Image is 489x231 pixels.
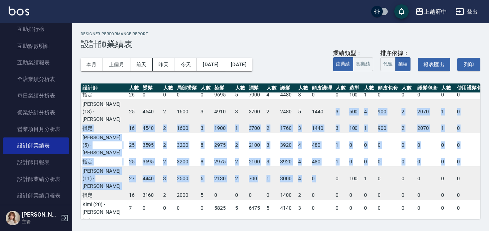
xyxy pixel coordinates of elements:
[212,83,233,93] th: 染髮
[81,133,122,157] td: [PERSON_NAME] (5) - [PERSON_NAME]
[278,99,296,124] td: 2480
[334,157,347,167] td: 1
[296,124,310,133] td: 3
[334,99,347,124] td: 3
[347,133,363,157] td: 0
[81,39,480,49] h3: 設計師業績表
[334,166,347,191] td: 0
[416,133,439,157] td: 0
[347,191,363,200] td: 0
[175,133,199,157] td: 3200
[400,157,416,167] td: 0
[81,90,122,100] td: 指定
[161,90,175,100] td: 0
[127,191,141,200] td: 16
[225,58,252,71] button: [DATE]
[212,200,233,217] td: 5825
[197,58,225,71] button: [DATE]
[3,54,69,71] a: 互助業績報表
[347,217,363,226] td: 0
[310,124,334,133] td: 1440
[362,124,376,133] td: 1
[362,200,376,217] td: 0
[278,90,296,100] td: 4480
[424,7,447,16] div: 上越府中
[127,133,141,157] td: 25
[347,166,363,191] td: 100
[362,191,376,200] td: 0
[334,124,347,133] td: 3
[380,50,411,57] div: 排序依據：
[296,90,310,100] td: 3
[141,166,162,191] td: 4440
[199,157,212,167] td: 8
[265,191,278,200] td: 0
[3,71,69,87] a: 全店業績分析表
[278,191,296,200] td: 1400
[233,124,247,133] td: 1
[161,166,175,191] td: 3
[199,90,212,100] td: 0
[199,200,212,217] td: 0
[212,133,233,157] td: 2975
[199,166,212,191] td: 6
[3,154,69,171] a: 設計師日報表
[416,217,439,226] td: 0
[376,133,400,157] td: 0
[127,83,141,93] th: 人數
[81,99,122,124] td: [PERSON_NAME] (18) - [PERSON_NAME]
[175,58,197,71] button: 今天
[127,200,141,217] td: 7
[296,99,310,124] td: 5
[416,83,439,93] th: 護髮包套
[141,191,162,200] td: 3160
[376,124,400,133] td: 900
[247,124,265,133] td: 3700
[233,166,247,191] td: 2
[296,191,310,200] td: 2
[161,124,175,133] td: 2
[3,104,69,121] a: 營業統計分析表
[347,124,363,133] td: 100
[212,124,233,133] td: 1900
[127,90,141,100] td: 26
[212,191,233,200] td: 0
[81,200,122,217] td: Kimi (20) - [PERSON_NAME]
[310,191,334,200] td: 0
[175,157,199,167] td: 3200
[278,200,296,217] td: 4140
[247,90,265,100] td: 7900
[175,90,199,100] td: 0
[400,83,416,93] th: 人數
[400,99,416,124] td: 2
[333,57,353,71] button: 虛業績
[199,124,212,133] td: 3
[453,5,480,18] button: 登出
[347,90,363,100] td: 100
[334,83,347,93] th: 人數
[400,90,416,100] td: 0
[416,191,439,200] td: 0
[376,90,400,100] td: 0
[376,166,400,191] td: 0
[233,90,247,100] td: 5
[278,133,296,157] td: 3920
[247,191,265,200] td: 0
[310,166,334,191] td: 0
[439,157,455,167] td: 0
[175,83,199,93] th: 局部燙髮
[212,99,233,124] td: 4910
[376,99,400,124] td: 900
[347,83,363,93] th: 造型
[127,157,141,167] td: 25
[362,99,376,124] td: 4
[161,217,175,226] td: 0
[418,58,450,71] button: 報表匯出
[416,200,439,217] td: 0
[265,99,278,124] td: 2
[199,99,212,124] td: 3
[141,200,162,217] td: 0
[141,83,162,93] th: 燙髮
[265,166,278,191] td: 1
[376,157,400,167] td: 0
